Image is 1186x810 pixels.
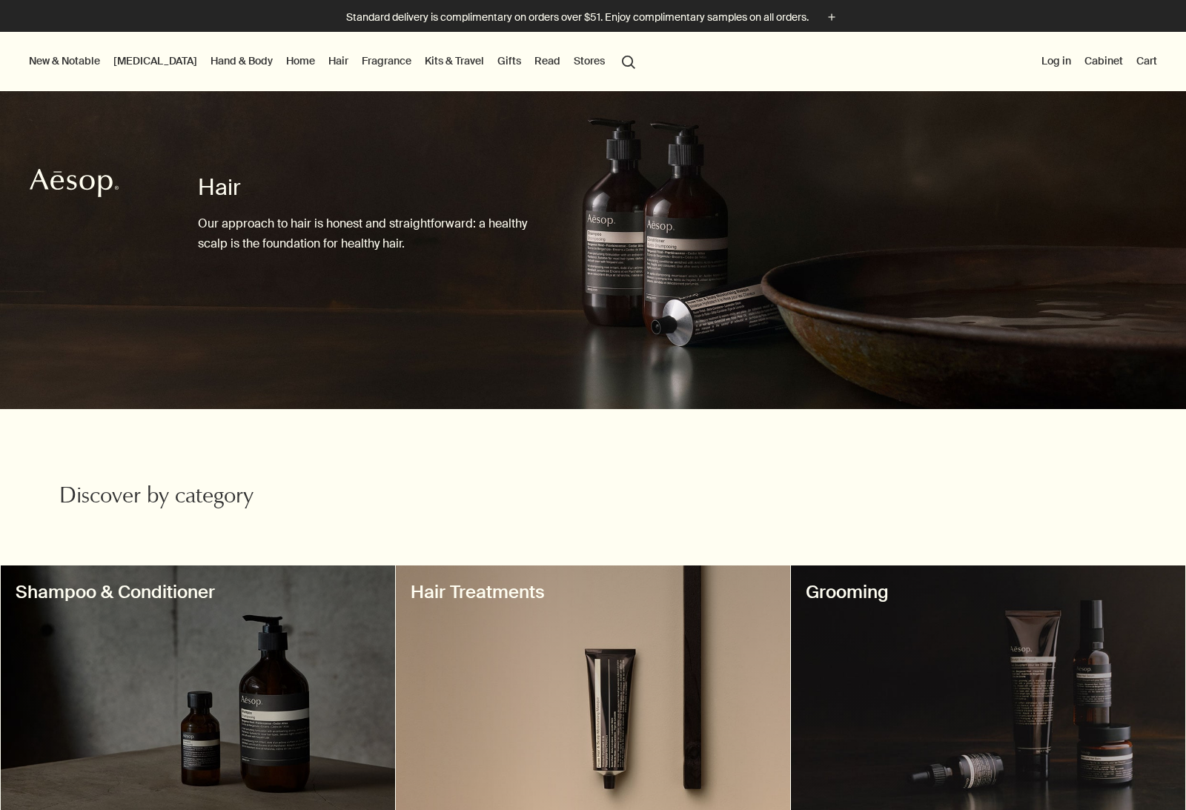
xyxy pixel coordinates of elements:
h3: Hair Treatments [411,580,775,604]
svg: Aesop [30,168,119,198]
a: Kits & Travel [422,51,487,70]
a: Aesop [26,165,122,205]
a: Fragrance [359,51,414,70]
button: Stores [571,51,608,70]
nav: supplementary [1038,32,1160,91]
a: Hair [325,51,351,70]
button: New & Notable [26,51,103,70]
a: [MEDICAL_DATA] [110,51,200,70]
a: Read [531,51,563,70]
button: Standard delivery is complimentary on orders over $51. Enjoy complimentary samples on all orders. [346,9,840,26]
nav: primary [26,32,642,91]
h3: Grooming [806,580,1170,604]
h2: Discover by category [59,483,415,513]
a: Home [283,51,318,70]
p: Our approach to hair is honest and straightforward: a healthy scalp is the foundation for healthy... [198,213,534,253]
h3: Shampoo & Conditioner [16,580,380,604]
button: Cart [1133,51,1160,70]
h1: Hair [198,173,534,202]
button: Open search [615,47,642,75]
p: Standard delivery is complimentary on orders over $51. Enjoy complimentary samples on all orders. [346,10,809,25]
a: Hand & Body [208,51,276,70]
a: Cabinet [1081,51,1126,70]
a: Gifts [494,51,524,70]
button: Log in [1038,51,1074,70]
